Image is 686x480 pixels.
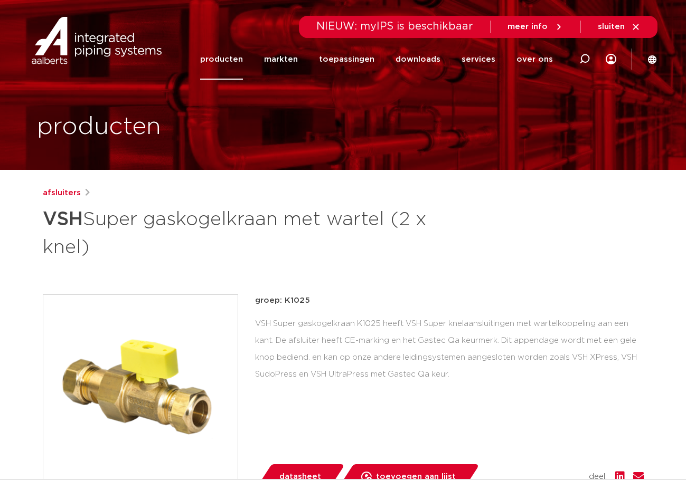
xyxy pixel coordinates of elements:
div: VSH Super gaskogelkraan K1025 heeft VSH Super knelaansluitingen met wartelkoppeling aan een kant.... [255,315,644,382]
a: over ons [516,39,553,80]
h1: Super gaskogelkraan met wartel (2 x knel) [43,204,439,261]
a: toepassingen [319,39,374,80]
a: sluiten [598,22,641,32]
h1: producten [37,110,161,144]
a: afsluiters [43,187,81,199]
span: NIEUW: myIPS is beschikbaar [316,21,473,32]
a: downloads [396,39,440,80]
a: producten [200,39,243,80]
a: meer info [508,22,563,32]
span: meer info [508,23,548,31]
a: services [462,39,495,80]
strong: VSH [43,210,83,229]
a: markten [264,39,298,80]
nav: Menu [200,39,553,80]
span: sluiten [598,23,625,31]
p: groep: K1025 [255,294,644,307]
